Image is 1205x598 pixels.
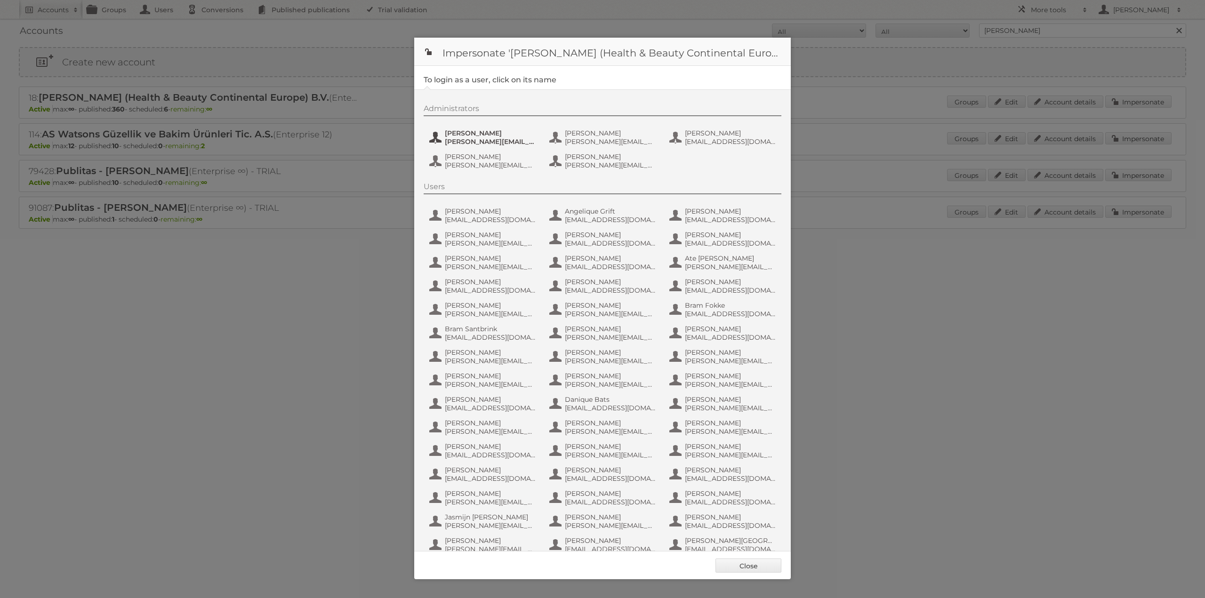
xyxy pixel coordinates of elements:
span: [PERSON_NAME][EMAIL_ADDRESS][DOMAIN_NAME] [565,161,656,169]
span: [PERSON_NAME] [445,489,536,498]
span: [PERSON_NAME] [685,348,776,357]
button: Bram Santbrink [EMAIL_ADDRESS][DOMAIN_NAME] [428,324,539,343]
span: [PERSON_NAME] [445,231,536,239]
span: [PERSON_NAME][EMAIL_ADDRESS][DOMAIN_NAME] [565,427,656,436]
span: [PERSON_NAME] [565,325,656,333]
button: [PERSON_NAME] [PERSON_NAME][EMAIL_ADDRESS][DOMAIN_NAME] [548,441,659,460]
span: [EMAIL_ADDRESS][DOMAIN_NAME] [445,215,536,224]
h1: Impersonate '[PERSON_NAME] (Health & Beauty Continental Europe) B.V.' [414,38,791,66]
button: [PERSON_NAME] [PERSON_NAME][EMAIL_ADDRESS][DOMAIN_NAME] [668,441,779,460]
button: [PERSON_NAME] [PERSON_NAME][EMAIL_ADDRESS][DOMAIN_NAME] [428,347,539,366]
legend: To login as a user, click on its name [424,75,556,84]
span: [PERSON_NAME][EMAIL_ADDRESS][DOMAIN_NAME] [565,521,656,530]
span: [PERSON_NAME] [445,536,536,545]
span: [EMAIL_ADDRESS][DOMAIN_NAME] [685,286,776,295]
span: [PERSON_NAME] [565,513,656,521]
button: [PERSON_NAME] [EMAIL_ADDRESS][DOMAIN_NAME] [668,230,779,248]
button: [PERSON_NAME] [EMAIL_ADDRESS][DOMAIN_NAME] [428,465,539,484]
span: [PERSON_NAME] [445,254,536,263]
span: [PERSON_NAME][EMAIL_ADDRESS][DOMAIN_NAME] [445,498,536,506]
span: [PERSON_NAME] [445,301,536,310]
button: [PERSON_NAME][GEOGRAPHIC_DATA] [EMAIL_ADDRESS][DOMAIN_NAME] [668,535,779,554]
span: [EMAIL_ADDRESS][DOMAIN_NAME] [685,137,776,146]
span: [PERSON_NAME] [445,348,536,357]
button: [PERSON_NAME] [EMAIL_ADDRESS][DOMAIN_NAME] [548,253,659,272]
span: [PERSON_NAME] [685,489,776,498]
button: [PERSON_NAME] [EMAIL_ADDRESS][DOMAIN_NAME] [428,394,539,413]
span: [PERSON_NAME][EMAIL_ADDRESS][DOMAIN_NAME] [445,380,536,389]
span: [PERSON_NAME][EMAIL_ADDRESS][DOMAIN_NAME] [685,357,776,365]
span: [PERSON_NAME][EMAIL_ADDRESS][DOMAIN_NAME] [565,310,656,318]
span: [EMAIL_ADDRESS][DOMAIN_NAME] [565,498,656,506]
button: [PERSON_NAME] [PERSON_NAME][EMAIL_ADDRESS][DOMAIN_NAME] [428,300,539,319]
span: [PERSON_NAME] [685,419,776,427]
span: [EMAIL_ADDRESS][DOMAIN_NAME] [565,215,656,224]
span: [EMAIL_ADDRESS][DOMAIN_NAME] [685,498,776,506]
span: Jasmijn [PERSON_NAME] [445,513,536,521]
button: [PERSON_NAME] [EMAIL_ADDRESS][DOMAIN_NAME] [428,441,539,460]
button: [PERSON_NAME] [PERSON_NAME][EMAIL_ADDRESS][DOMAIN_NAME] [548,512,659,531]
span: [PERSON_NAME][EMAIL_ADDRESS][DOMAIN_NAME] [445,427,536,436]
span: [PERSON_NAME] [445,129,536,137]
button: Danique Bats [EMAIL_ADDRESS][DOMAIN_NAME] [548,394,659,413]
span: [PERSON_NAME] [565,348,656,357]
span: [PERSON_NAME] [685,442,776,451]
button: [PERSON_NAME] [PERSON_NAME][EMAIL_ADDRESS][DOMAIN_NAME] [668,347,779,366]
span: [PERSON_NAME] [685,231,776,239]
button: [PERSON_NAME] [PERSON_NAME][EMAIL_ADDRESS][DOMAIN_NAME] [668,371,779,390]
span: [PERSON_NAME][EMAIL_ADDRESS][DOMAIN_NAME] [445,357,536,365]
button: [PERSON_NAME] [PERSON_NAME][EMAIL_ADDRESS][DOMAIN_NAME] [548,418,659,437]
button: Bram Fokke [EMAIL_ADDRESS][DOMAIN_NAME] [668,300,779,319]
button: [PERSON_NAME] [EMAIL_ADDRESS][DOMAIN_NAME] [428,277,539,295]
span: [PERSON_NAME] [685,325,776,333]
span: [EMAIL_ADDRESS][DOMAIN_NAME] [685,239,776,247]
button: [PERSON_NAME] [EMAIL_ADDRESS][DOMAIN_NAME] [428,206,539,225]
button: [PERSON_NAME] [PERSON_NAME][EMAIL_ADDRESS][DOMAIN_NAME] [428,535,539,554]
span: [EMAIL_ADDRESS][DOMAIN_NAME] [685,545,776,553]
button: [PERSON_NAME] [EMAIL_ADDRESS][DOMAIN_NAME] [668,277,779,295]
span: [PERSON_NAME][EMAIL_ADDRESS][DOMAIN_NAME] [445,137,536,146]
button: [PERSON_NAME] [EMAIL_ADDRESS][DOMAIN_NAME] [668,512,779,531]
span: [EMAIL_ADDRESS][DOMAIN_NAME] [565,239,656,247]
button: [PERSON_NAME] [PERSON_NAME][EMAIL_ADDRESS][DOMAIN_NAME] [428,253,539,272]
span: [PERSON_NAME][EMAIL_ADDRESS][DOMAIN_NAME] [685,451,776,459]
span: [EMAIL_ADDRESS][DOMAIN_NAME] [445,451,536,459]
span: [PERSON_NAME][EMAIL_ADDRESS][DOMAIN_NAME] [565,333,656,342]
button: [PERSON_NAME] [PERSON_NAME][EMAIL_ADDRESS][DOMAIN_NAME] [668,394,779,413]
span: [PERSON_NAME][EMAIL_ADDRESS][DOMAIN_NAME] [685,427,776,436]
span: [PERSON_NAME] [565,231,656,239]
button: [PERSON_NAME] [PERSON_NAME][EMAIL_ADDRESS][DOMAIN_NAME] [548,300,659,319]
span: [PERSON_NAME] [445,419,536,427]
button: Angelique Grift [EMAIL_ADDRESS][DOMAIN_NAME] [548,206,659,225]
span: [PERSON_NAME] [445,442,536,451]
span: [EMAIL_ADDRESS][DOMAIN_NAME] [565,286,656,295]
span: [PERSON_NAME][EMAIL_ADDRESS][DOMAIN_NAME] [445,263,536,271]
span: [PERSON_NAME][EMAIL_ADDRESS][DOMAIN_NAME] [685,380,776,389]
span: [PERSON_NAME] [565,489,656,498]
span: [PERSON_NAME] [445,466,536,474]
span: [PERSON_NAME] [445,372,536,380]
span: [EMAIL_ADDRESS][DOMAIN_NAME] [685,310,776,318]
button: [PERSON_NAME] [EMAIL_ADDRESS][DOMAIN_NAME] [548,488,659,507]
button: [PERSON_NAME] [EMAIL_ADDRESS][DOMAIN_NAME] [668,128,779,147]
span: [EMAIL_ADDRESS][DOMAIN_NAME] [685,521,776,530]
span: [PERSON_NAME][EMAIL_ADDRESS][DOMAIN_NAME] [565,357,656,365]
span: [PERSON_NAME] [445,152,536,161]
span: [PERSON_NAME] [685,207,776,215]
span: [EMAIL_ADDRESS][DOMAIN_NAME] [565,545,656,553]
button: [PERSON_NAME] [PERSON_NAME][EMAIL_ADDRESS][DOMAIN_NAME] [548,151,659,170]
button: [PERSON_NAME] [PERSON_NAME][EMAIL_ADDRESS][DOMAIN_NAME] [428,230,539,248]
a: Close [715,558,781,573]
span: [PERSON_NAME] [565,536,656,545]
span: [PERSON_NAME][EMAIL_ADDRESS][DOMAIN_NAME] [565,137,656,146]
span: [EMAIL_ADDRESS][DOMAIN_NAME] [685,333,776,342]
span: Angelique Grift [565,207,656,215]
span: [PERSON_NAME][EMAIL_ADDRESS][DOMAIN_NAME] [445,310,536,318]
span: [PERSON_NAME] [445,395,536,404]
div: Administrators [424,104,781,116]
span: [PERSON_NAME][EMAIL_ADDRESS][DOMAIN_NAME] [445,545,536,553]
span: [PERSON_NAME] [565,129,656,137]
span: [PERSON_NAME] [565,372,656,380]
span: [EMAIL_ADDRESS][DOMAIN_NAME] [685,215,776,224]
span: [PERSON_NAME][EMAIL_ADDRESS][DOMAIN_NAME] [565,451,656,459]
